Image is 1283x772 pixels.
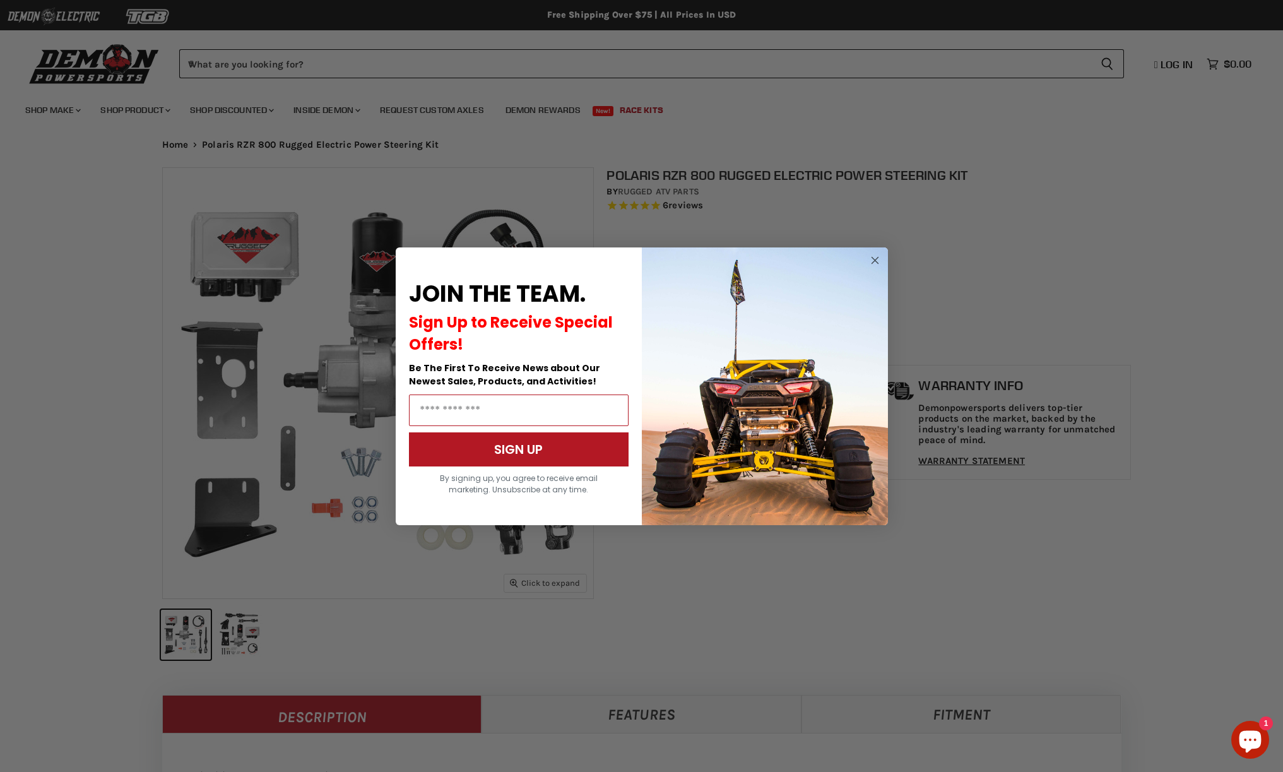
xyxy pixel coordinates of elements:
span: Be The First To Receive News about Our Newest Sales, Products, and Activities! [409,362,600,388]
span: By signing up, you agree to receive email marketing. Unsubscribe at any time. [440,473,598,495]
input: Email Address [409,395,629,426]
span: JOIN THE TEAM. [409,278,586,310]
span: Sign Up to Receive Special Offers! [409,312,613,355]
inbox-online-store-chat: Shopify online store chat [1227,721,1273,762]
button: Close dialog [867,252,883,268]
button: SIGN UP [409,432,629,466]
img: a9095488-b6e7-41ba-879d-588abfab540b.jpeg [642,247,888,525]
